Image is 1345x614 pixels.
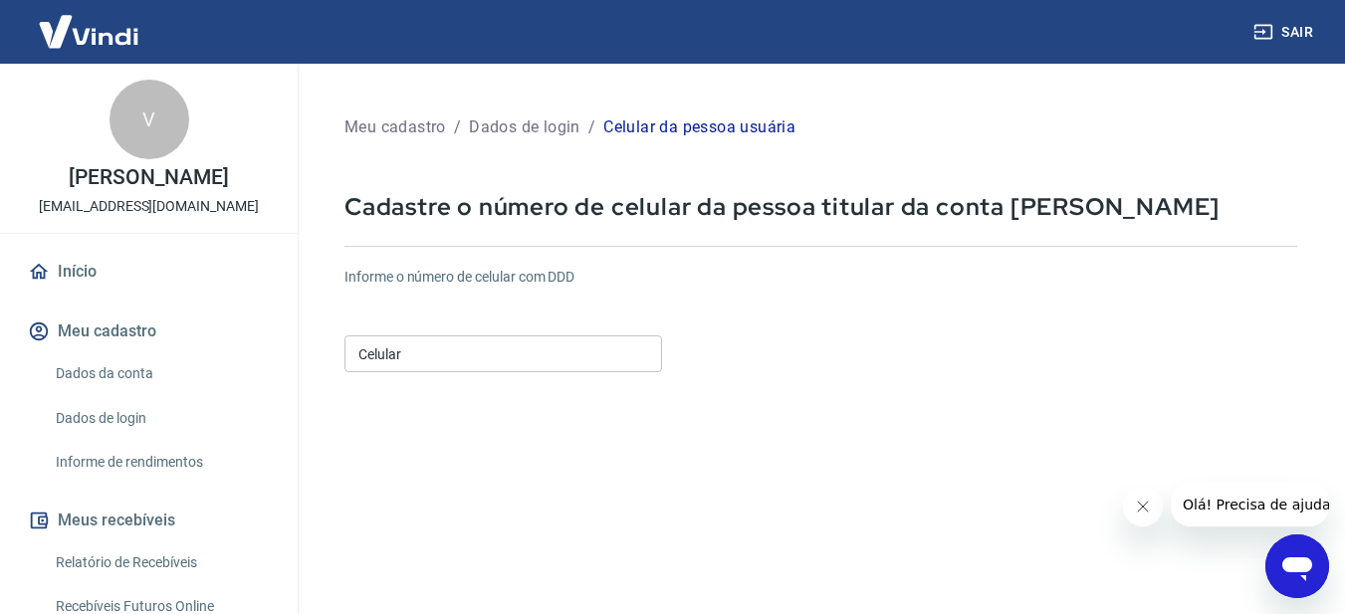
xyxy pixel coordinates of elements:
button: Meus recebíveis [24,499,274,542]
button: Meu cadastro [24,309,274,353]
a: Início [24,250,274,294]
p: / [454,115,461,139]
p: [PERSON_NAME] [69,167,228,188]
span: Olá! Precisa de ajuda? [12,14,167,30]
p: Celular da pessoa usuária [603,115,795,139]
h6: Informe o número de celular com DDD [344,267,1297,288]
a: Dados de login [48,398,274,439]
div: V [110,80,189,159]
iframe: Fechar mensagem [1123,487,1163,526]
iframe: Mensagem da empresa [1171,483,1329,526]
button: Sair [1249,14,1321,51]
p: Meu cadastro [344,115,446,139]
p: Cadastre o número de celular da pessoa titular da conta [PERSON_NAME] [344,191,1297,222]
a: Dados da conta [48,353,274,394]
iframe: Botão para abrir a janela de mensagens [1265,534,1329,598]
p: Dados de login [469,115,580,139]
p: / [588,115,595,139]
a: Relatório de Recebíveis [48,542,274,583]
img: Vindi [24,1,153,62]
p: [EMAIL_ADDRESS][DOMAIN_NAME] [39,196,259,217]
a: Informe de rendimentos [48,442,274,483]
